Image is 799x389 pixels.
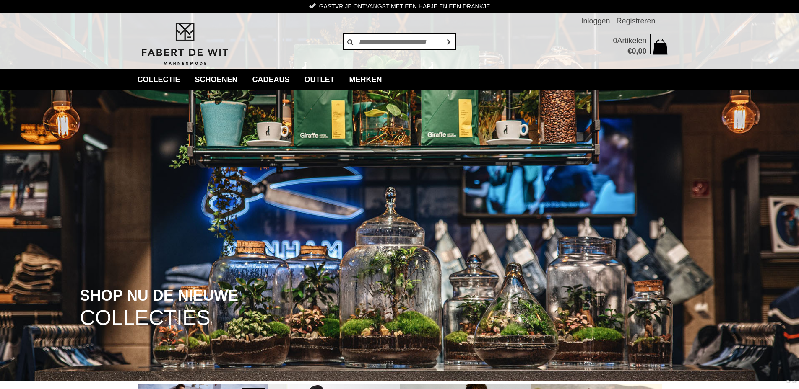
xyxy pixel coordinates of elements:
a: Divide [786,376,797,387]
span: 0 [613,36,617,45]
span: COLLECTIES [80,307,211,329]
img: Fabert de Wit [138,21,232,67]
a: Cadeaus [246,69,296,90]
a: Registreren [616,13,655,29]
span: , [636,47,638,55]
span: € [627,47,632,55]
a: Outlet [298,69,341,90]
a: collectie [131,69,187,90]
span: Artikelen [617,36,646,45]
span: 00 [638,47,646,55]
a: Inloggen [581,13,610,29]
a: Schoenen [189,69,244,90]
span: 0 [632,47,636,55]
a: Merken [343,69,388,90]
span: SHOP NU DE NIEUWE [80,288,238,304]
